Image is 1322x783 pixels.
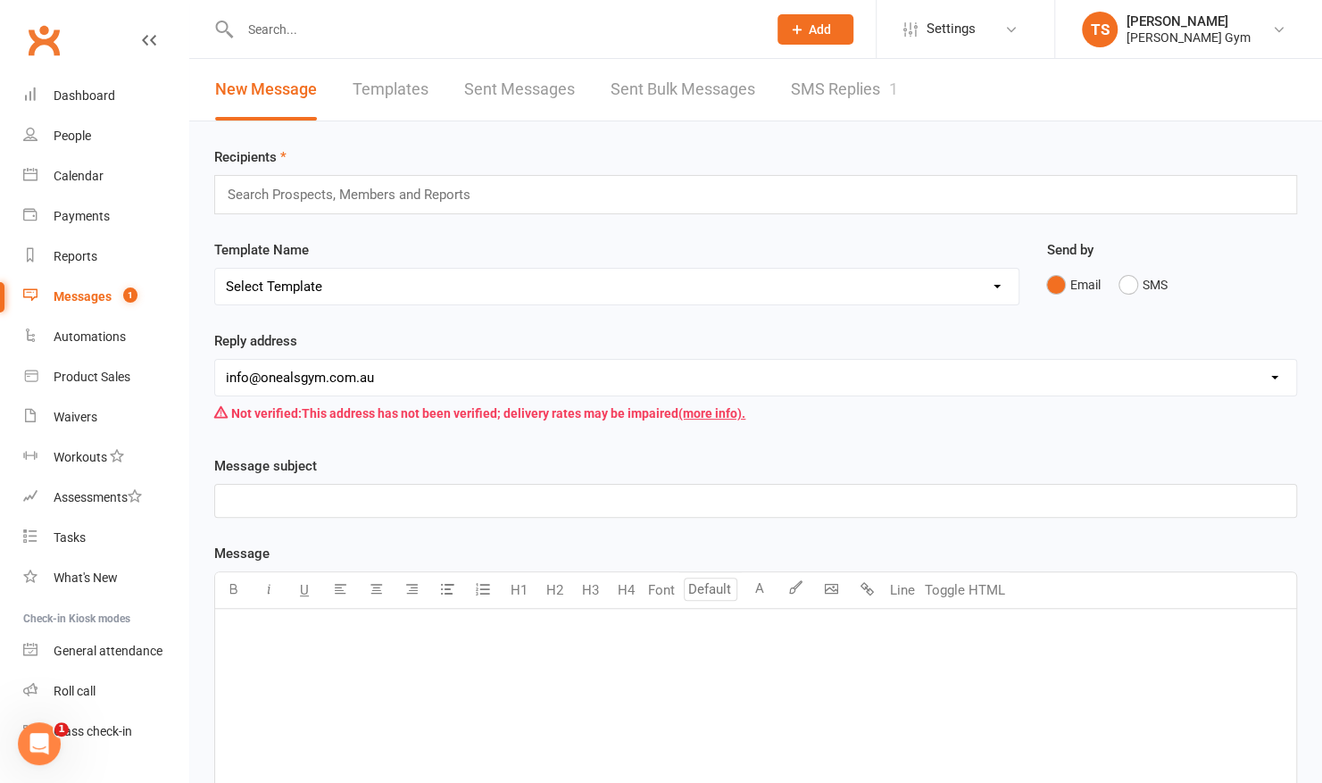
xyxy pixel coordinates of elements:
button: Font [644,572,679,608]
a: People [23,116,188,156]
a: What's New [23,558,188,598]
a: (more info). [678,406,745,421]
a: General attendance kiosk mode [23,631,188,671]
button: SMS [1118,268,1167,302]
span: Add [809,22,831,37]
button: Toggle HTML [920,572,1010,608]
div: Product Sales [54,370,130,384]
div: [PERSON_NAME] Gym [1127,29,1251,46]
div: Waivers [54,410,97,424]
a: Sent Bulk Messages [611,59,755,121]
div: [PERSON_NAME] [1127,13,1251,29]
a: New Message [215,59,317,121]
input: Search Prospects, Members and Reports [226,183,487,206]
button: Line [885,572,920,608]
button: H1 [501,572,536,608]
a: Assessments [23,478,188,518]
a: Automations [23,317,188,357]
a: Reports [23,237,188,277]
label: Message [214,543,270,564]
a: SMS Replies1 [791,59,898,121]
div: Messages [54,289,112,304]
div: Roll call [54,684,96,698]
button: Add [777,14,853,45]
label: Template Name [214,239,309,261]
a: Waivers [23,397,188,437]
label: Reply address [214,330,297,352]
div: Automations [54,329,126,344]
button: H3 [572,572,608,608]
a: Class kiosk mode [23,712,188,752]
div: People [54,129,91,143]
div: General attendance [54,644,162,658]
div: Dashboard [54,88,115,103]
a: Product Sales [23,357,188,397]
div: Payments [54,209,110,223]
button: H4 [608,572,644,608]
button: Email [1046,268,1100,302]
label: Send by [1046,239,1093,261]
button: A [742,572,777,608]
span: 1 [54,722,69,737]
button: H2 [536,572,572,608]
span: 1 [123,287,137,303]
div: Assessments [54,490,142,504]
span: Settings [927,9,976,49]
iframe: Intercom live chat [18,722,61,765]
a: Templates [353,59,428,121]
a: Tasks [23,518,188,558]
label: Recipients [214,146,287,168]
div: What's New [54,571,118,585]
span: U [300,582,309,598]
div: This address has not been verified; delivery rates may be impaired [214,396,1297,430]
div: 1 [889,79,898,98]
div: Class check-in [54,724,132,738]
a: Dashboard [23,76,188,116]
a: Clubworx [21,18,66,62]
button: U [287,572,322,608]
a: Workouts [23,437,188,478]
strong: Not verified: [231,406,302,421]
div: Workouts [54,450,107,464]
div: Reports [54,249,97,263]
a: Roll call [23,671,188,712]
a: Sent Messages [464,59,575,121]
a: Payments [23,196,188,237]
div: Tasks [54,530,86,545]
div: TS [1082,12,1118,47]
input: Default [684,578,737,601]
div: Calendar [54,169,104,183]
input: Search... [235,17,754,42]
label: Message subject [214,455,317,477]
a: Calendar [23,156,188,196]
a: Messages 1 [23,277,188,317]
